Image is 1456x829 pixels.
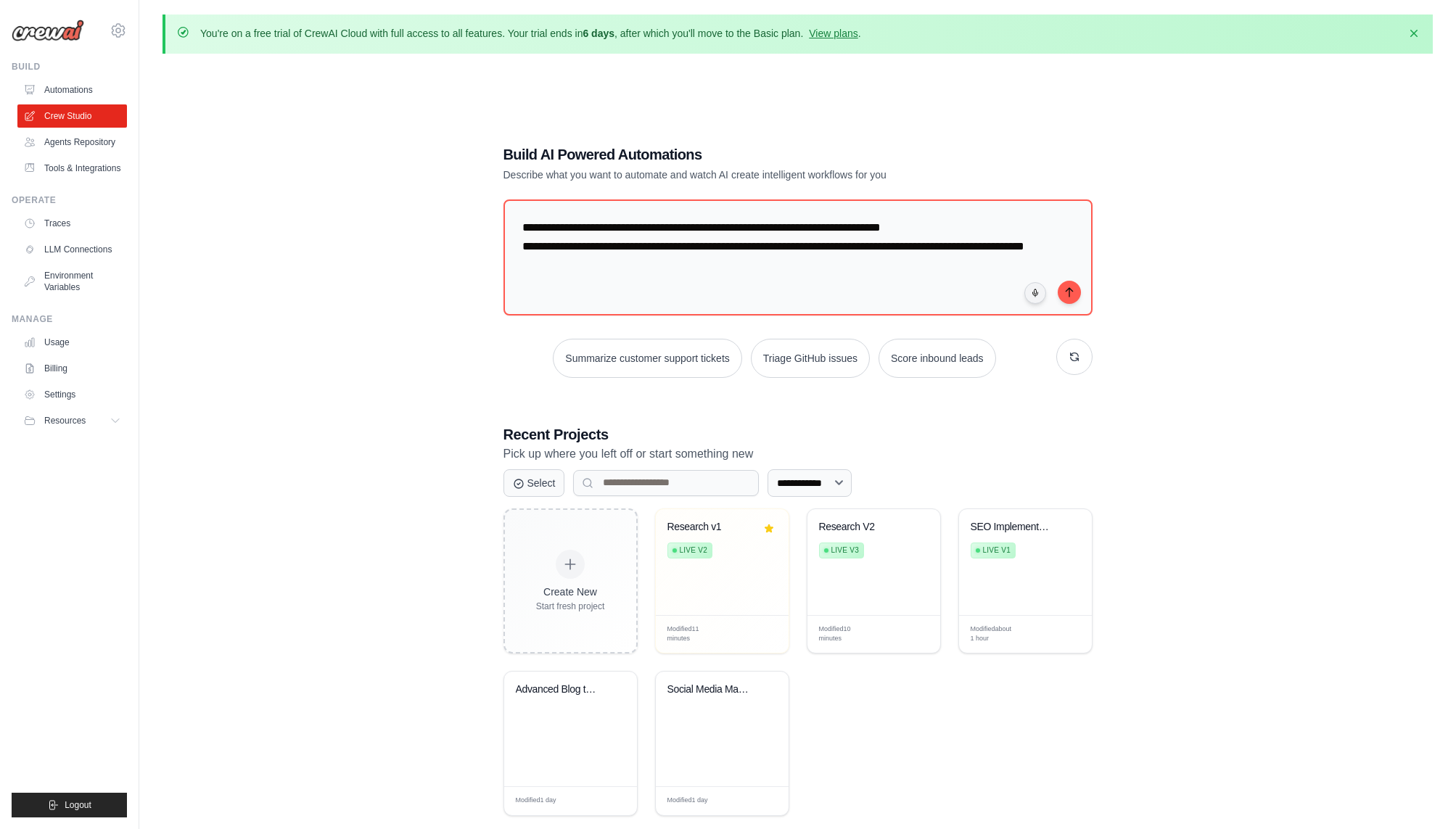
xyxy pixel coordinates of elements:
[17,238,127,261] a: LLM Connections
[12,20,84,41] img: Logo
[983,545,1011,556] span: Live v1
[809,28,857,39] a: View plans
[536,601,605,612] div: Start fresh project
[503,144,991,165] h1: Build AI Powered Automations
[200,26,861,41] p: You're on a free trial of CrewAI Cloud with full access to all features. Your trial ends in , aft...
[503,424,1093,445] h3: Recent Projects
[1024,282,1046,304] button: Click to speak your automation idea
[17,331,127,354] a: Usage
[12,313,127,325] div: Manage
[17,383,127,406] a: Settings
[863,629,900,640] div: Manage deployment
[17,104,127,128] a: Crew Studio
[503,469,565,497] button: Select
[17,131,127,154] a: Agents Repository
[1057,629,1069,640] span: Edit
[17,212,127,235] a: Traces
[680,545,707,556] span: Live v2
[516,796,556,806] span: Modified 1 day
[760,520,776,536] button: Remove from favorites
[819,624,864,644] span: Modified 10 minutes
[667,796,708,806] span: Modified 1 day
[12,793,127,817] button: Logout
[583,28,614,39] strong: 6 days
[819,521,907,534] div: Research V2
[751,339,870,378] button: Triage GitHub issues
[831,545,859,556] span: Live v3
[12,194,127,206] div: Operate
[503,445,1093,463] p: Pick up where you left off or start something new
[17,357,127,380] a: Billing
[667,683,755,696] div: Social Media Management Automation
[516,683,604,696] div: Advanced Blog to LinkedIn Content Automation
[971,624,1016,644] span: Modified about 1 hour
[536,585,605,599] div: Create New
[1056,339,1093,375] button: Get new suggestions
[905,629,918,640] span: Edit
[879,339,996,378] button: Score inbound leads
[667,521,755,534] div: Research v1
[667,624,712,644] span: Modified 11 minutes
[503,168,991,182] p: Describe what you want to automate and watch AI create intelligent workflows for you
[17,409,127,432] button: Resources
[971,521,1058,534] div: SEO Implementation Machine - Actionable Optimization Automation
[12,61,127,73] div: Build
[712,629,738,640] span: Manage
[1015,629,1041,640] span: Manage
[17,264,127,299] a: Environment Variables
[65,799,91,811] span: Logout
[602,796,614,807] span: Edit
[44,415,86,426] span: Resources
[1015,629,1051,640] div: Manage deployment
[754,629,766,640] span: Edit
[712,629,748,640] div: Manage deployment
[17,157,127,180] a: Tools & Integrations
[17,78,127,102] a: Automations
[863,629,889,640] span: Manage
[553,339,741,378] button: Summarize customer support tickets
[754,796,766,807] span: Edit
